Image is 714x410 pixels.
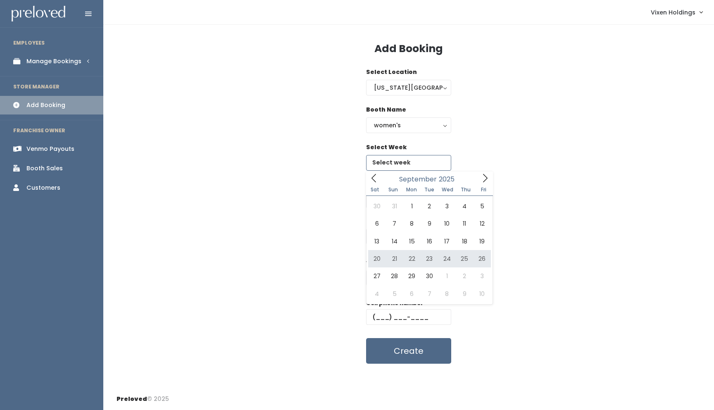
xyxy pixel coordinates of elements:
input: Year [437,174,462,184]
span: Fri [475,187,493,192]
span: October 2, 2025 [456,267,473,285]
span: September 28, 2025 [386,267,403,285]
label: Select Week [366,143,407,152]
span: October 3, 2025 [473,267,490,285]
span: August 31, 2025 [386,198,403,215]
span: September 12, 2025 [473,215,490,232]
span: September 20, 2025 [368,250,386,267]
span: August 30, 2025 [368,198,386,215]
div: Customers [26,184,60,192]
label: Booth Name [366,105,406,114]
div: women's [374,121,443,130]
span: September 21, 2025 [386,250,403,267]
div: [US_STATE][GEOGRAPHIC_DATA] [374,83,443,92]
img: preloved logo [12,6,65,22]
span: September 6, 2025 [368,215,386,232]
span: September 1, 2025 [403,198,421,215]
span: September 13, 2025 [368,233,386,250]
span: September 22, 2025 [403,250,421,267]
span: September 26, 2025 [473,250,490,267]
span: September 3, 2025 [438,198,456,215]
span: September [399,176,437,183]
span: Vixen Holdings [651,8,695,17]
span: Thu [457,187,475,192]
span: September 25, 2025 [456,250,473,267]
span: Preloved [117,395,147,403]
span: September 19, 2025 [473,233,490,250]
span: Sat [366,187,384,192]
div: Add Booking [26,101,65,110]
span: October 8, 2025 [438,285,456,303]
div: © 2025 [117,388,169,403]
span: September 7, 2025 [386,215,403,232]
span: October 1, 2025 [438,267,456,285]
span: September 23, 2025 [421,250,438,267]
span: October 7, 2025 [421,285,438,303]
span: Sun [384,187,402,192]
span: September 16, 2025 [421,233,438,250]
span: September 18, 2025 [456,233,473,250]
button: [US_STATE][GEOGRAPHIC_DATA] [366,80,451,95]
button: Create [366,338,451,364]
span: September 4, 2025 [456,198,473,215]
div: Booth Sales [26,164,63,173]
span: October 4, 2025 [368,285,386,303]
span: September 10, 2025 [438,215,456,232]
span: September 15, 2025 [403,233,421,250]
span: September 17, 2025 [438,233,456,250]
span: Wed [438,187,457,192]
div: Manage Bookings [26,57,81,66]
div: Venmo Payouts [26,145,74,153]
span: September 30, 2025 [421,267,438,285]
span: Mon [402,187,421,192]
span: October 9, 2025 [456,285,473,303]
a: Vixen Holdings [643,3,711,21]
input: Select week [366,155,451,171]
span: September 8, 2025 [403,215,421,232]
span: October 10, 2025 [473,285,490,303]
span: September 24, 2025 [438,250,456,267]
span: September 9, 2025 [421,215,438,232]
span: September 5, 2025 [473,198,490,215]
span: October 5, 2025 [386,285,403,303]
span: September 29, 2025 [403,267,421,285]
span: September 27, 2025 [368,267,386,285]
label: Select Location [366,68,417,76]
span: October 6, 2025 [403,285,421,303]
span: September 11, 2025 [456,215,473,232]
h3: Add Booking [374,43,443,55]
button: women's [366,117,451,133]
span: September 2, 2025 [421,198,438,215]
span: September 14, 2025 [386,233,403,250]
input: (___) ___-____ [366,309,451,325]
span: Tue [420,187,438,192]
